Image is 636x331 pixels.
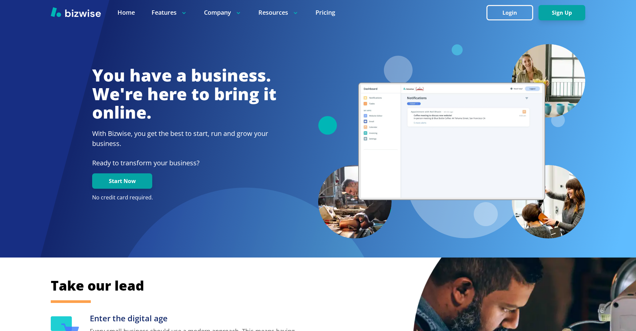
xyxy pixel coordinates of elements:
[92,194,276,201] p: No credit card required.
[315,8,335,17] a: Pricing
[92,129,276,149] h2: With Bizwise, you get the best to start, run and grow your business.
[92,158,276,168] p: Ready to transform your business?
[118,8,135,17] a: Home
[539,5,585,20] button: Sign Up
[486,10,539,16] a: Login
[92,178,152,184] a: Start Now
[90,313,301,324] h3: Enter the digital age
[51,7,101,17] img: Bizwise Logo
[152,8,187,17] p: Features
[51,277,552,295] h2: Take our lead
[539,10,585,16] a: Sign Up
[92,173,152,189] button: Start Now
[258,8,299,17] p: Resources
[204,8,242,17] p: Company
[92,66,276,122] h1: You have a business. We're here to bring it online.
[486,5,533,20] button: Login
